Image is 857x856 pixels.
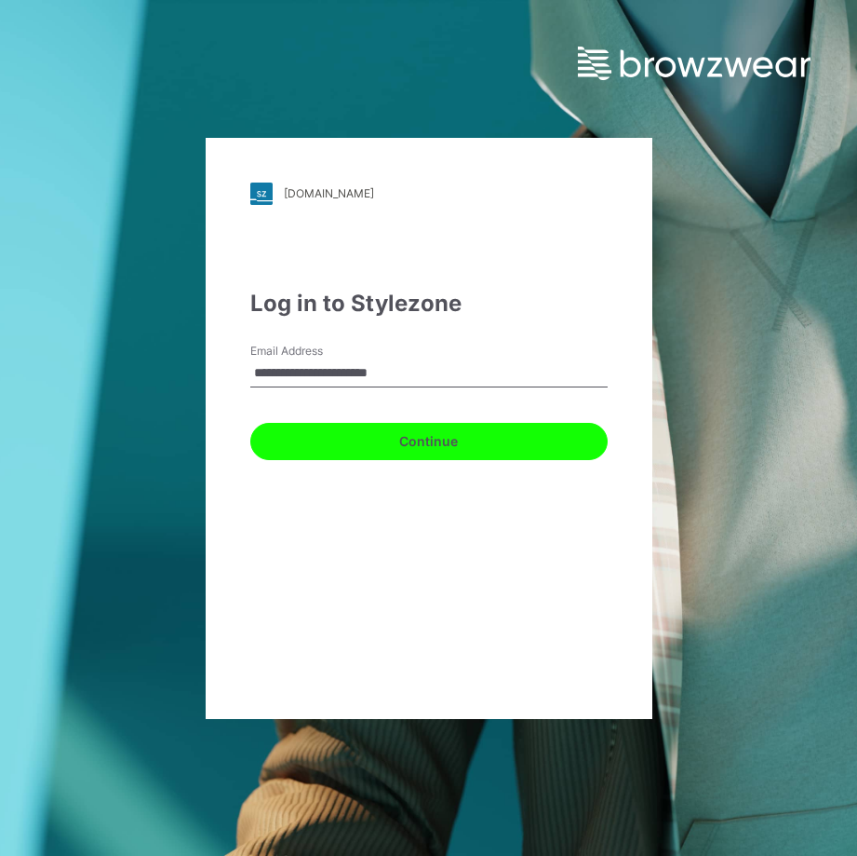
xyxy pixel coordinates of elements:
img: browzwear-logo.e42bd6dac1945053ebaf764b6aa21510.svg [578,47,810,80]
a: [DOMAIN_NAME] [250,183,608,205]
img: stylezone-logo.562084cfcfab977791bfbf7441f1a819.svg [250,183,273,205]
button: Continue [250,423,608,460]
div: [DOMAIN_NAME] [284,186,374,200]
div: Log in to Stylezone [250,287,608,320]
label: Email Address [250,343,381,360]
